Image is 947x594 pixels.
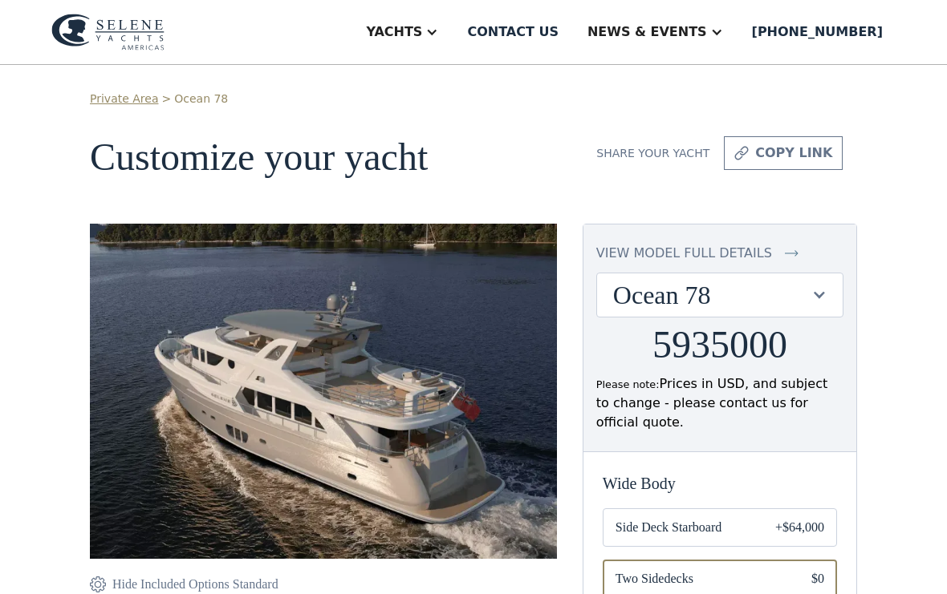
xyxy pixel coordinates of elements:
[90,136,571,179] h1: Customize your yacht
[775,518,824,537] div: +$64,000
[616,518,750,537] span: Side Deck Starboard
[734,143,749,163] img: icon
[90,575,278,594] a: Hide Included Options Standard
[51,14,165,51] img: logo
[366,22,422,42] div: Yachts
[596,244,772,263] div: view model full details
[174,91,228,107] a: Ocean 78
[785,244,799,263] img: icon
[596,244,843,263] a: view model full details
[811,569,824,588] div: $0
[587,22,707,42] div: News & EVENTS
[652,324,787,366] h2: 5935000
[90,575,106,594] img: icon
[112,575,278,594] div: Hide Included Options Standard
[613,280,811,310] div: Ocean 78
[616,569,786,588] span: Two Sidedecks
[755,143,832,163] div: copy link
[596,374,843,432] div: Prices in USD, and subject to change - please contact us for official quote.
[724,136,843,170] a: copy link
[467,22,559,42] div: Contact us
[90,91,158,107] a: Private Area
[596,378,660,390] span: Please note:
[596,145,709,162] div: Share your yacht
[752,22,883,42] div: [PHONE_NUMBER]
[603,471,837,495] div: Wide Body
[161,91,171,107] div: >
